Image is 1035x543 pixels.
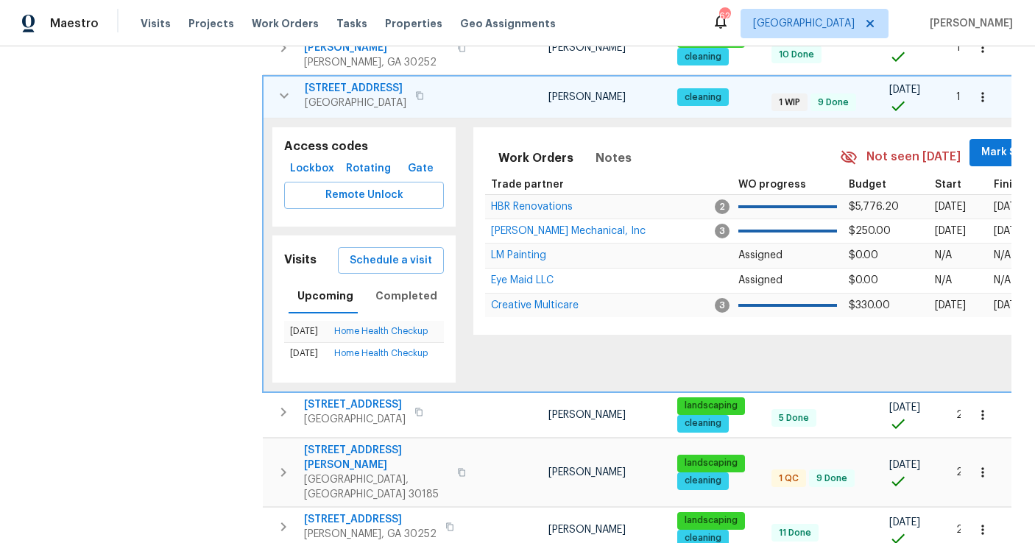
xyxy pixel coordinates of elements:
span: Notes [596,148,632,168]
span: [PERSON_NAME], GA 30252 [304,527,437,542]
span: Projects [188,16,234,31]
span: 11 Done [773,527,817,539]
span: Tasks [336,18,367,29]
span: [DATE] [889,460,920,470]
span: $0.00 [849,250,878,260]
p: Assigned [738,248,837,263]
p: Assigned [738,273,837,288]
a: HBR Renovations [491,202,573,211]
span: WO progress [738,180,806,190]
span: [STREET_ADDRESS] [304,397,406,412]
span: landscaping [679,514,743,527]
span: cleaning [679,417,727,430]
span: Geo Assignments [460,16,556,31]
span: [DATE] [889,402,920,413]
span: [DATE] [889,517,920,528]
span: 1 WIP [773,96,806,109]
span: [DATE] [994,300,1025,310]
button: Rotating [340,155,397,182]
span: $5,776.20 [849,202,899,212]
span: HBR Renovations [491,202,573,212]
span: N/A [935,250,952,260]
span: landscaping [679,457,743,469]
h5: Visits [284,252,317,268]
span: Schedule a visit [350,252,432,270]
button: Lockbox [284,155,340,182]
span: Lockbox [290,160,334,178]
span: 1 QC [773,472,805,485]
span: 24 [956,467,970,478]
span: cleaning [679,475,727,487]
span: Visits [141,16,171,31]
span: 5 Done [773,412,815,425]
span: [PERSON_NAME], GA 30252 [304,55,448,70]
span: Properties [385,16,442,31]
span: [STREET_ADDRESS] [305,81,406,96]
span: Not seen [DATE] [866,149,961,166]
span: [GEOGRAPHIC_DATA] [305,96,406,110]
span: 9 Done [812,96,855,109]
span: 19 [956,92,967,102]
span: Start [935,180,961,190]
span: 3 [715,298,730,313]
a: Home Health Checkup [334,349,428,358]
span: [PERSON_NAME] [548,410,626,420]
span: 25 [956,525,969,535]
span: Completed [375,287,437,305]
span: N/A [994,275,1011,285]
span: $0.00 [849,275,878,285]
span: LM Painting [491,250,546,260]
td: [DATE] [284,321,328,343]
span: 2 [715,199,730,214]
span: Work Orders [252,16,319,31]
span: cleaning [679,91,727,104]
span: [STREET_ADDRESS] [304,512,437,527]
span: [GEOGRAPHIC_DATA] [304,412,406,427]
span: cleaning [679,51,727,63]
span: 21 [956,410,967,420]
span: [PERSON_NAME] [924,16,1013,31]
span: [DATE] [994,202,1025,212]
span: [GEOGRAPHIC_DATA] [753,16,855,31]
span: 18 [956,43,967,53]
span: $330.00 [849,300,890,310]
span: Budget [849,180,886,190]
span: Upcoming [297,287,353,305]
span: 9 Done [810,472,853,485]
span: Eye Maid LLC [491,275,554,285]
span: Finish [994,180,1025,190]
span: landscaping [679,400,743,412]
span: Maestro [50,16,99,31]
span: Rotating [346,160,391,178]
td: [DATE] [284,343,328,365]
a: [PERSON_NAME] Mechanical, Inc [491,227,646,235]
span: 3 [715,224,730,238]
a: LM Painting [491,251,546,260]
span: [STREET_ADDRESS][PERSON_NAME] [304,443,448,472]
span: [DATE] [935,226,966,236]
span: [PERSON_NAME] [548,92,626,102]
h5: Access codes [284,139,444,155]
span: Gate [403,160,438,178]
span: [DATE] [935,202,966,212]
span: [DATE] [994,226,1025,236]
span: Remote Unlock [296,186,432,205]
span: [PERSON_NAME] [548,525,626,535]
span: [DATE] [935,300,966,310]
span: [PERSON_NAME] [548,43,626,53]
span: [GEOGRAPHIC_DATA], [GEOGRAPHIC_DATA] 30185 [304,472,448,502]
span: N/A [935,275,952,285]
span: [DATE] [889,85,920,95]
button: Schedule a visit [338,247,444,274]
span: [PERSON_NAME] [548,467,626,478]
span: Creative Multicare [491,300,579,310]
span: $250.00 [849,226,891,236]
a: Creative Multicare [491,301,579,310]
span: N/A [994,250,1011,260]
button: Gate [397,155,444,182]
span: Work Orders [498,148,573,168]
span: 10 Done [773,49,820,61]
div: 62 [719,9,730,24]
button: Remote Unlock [284,182,444,209]
span: [PERSON_NAME] Mechanical, Inc [491,226,646,236]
